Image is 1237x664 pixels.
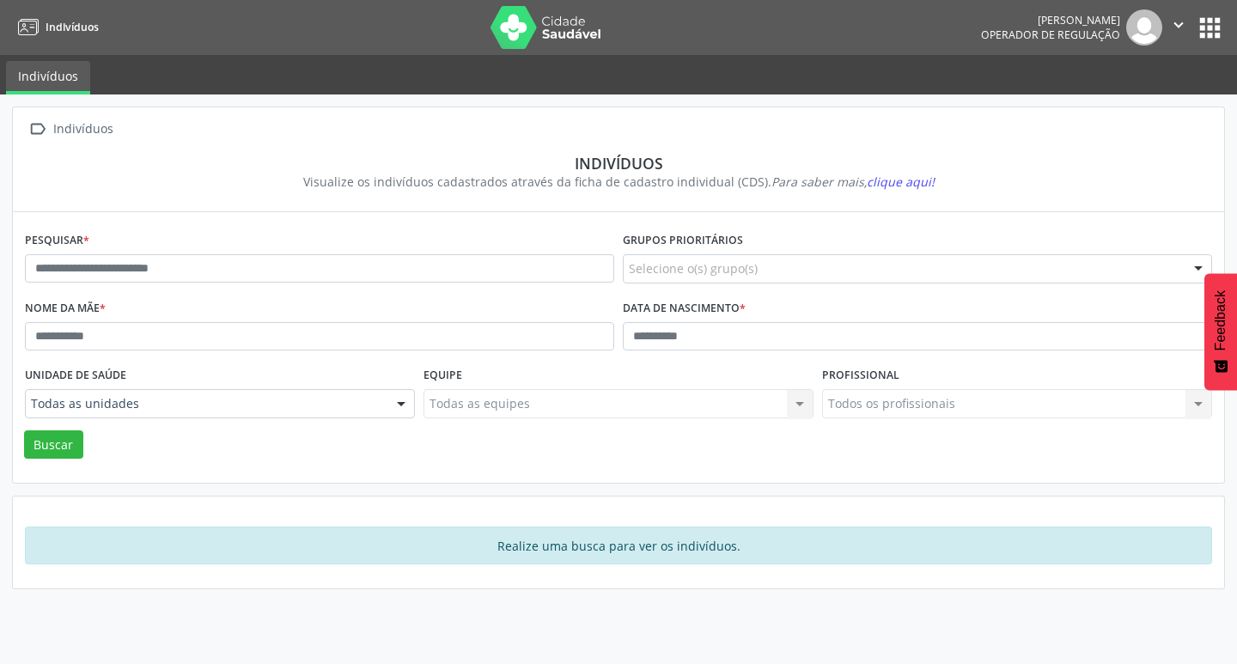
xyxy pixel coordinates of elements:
[37,173,1200,191] div: Visualize os indivíduos cadastrados através da ficha de cadastro individual (CDS).
[424,362,462,389] label: Equipe
[25,362,126,389] label: Unidade de saúde
[1169,15,1188,34] i: 
[6,61,90,94] a: Indivíduos
[1162,9,1195,46] button: 
[1213,290,1228,350] span: Feedback
[623,295,746,322] label: Data de nascimento
[25,228,89,254] label: Pesquisar
[1204,273,1237,390] button: Feedback - Mostrar pesquisa
[50,117,116,142] div: Indivíduos
[771,174,935,190] i: Para saber mais,
[37,154,1200,173] div: Indivíduos
[25,117,50,142] i: 
[981,27,1120,42] span: Operador de regulação
[46,20,99,34] span: Indivíduos
[981,13,1120,27] div: [PERSON_NAME]
[623,228,743,254] label: Grupos prioritários
[629,259,758,277] span: Selecione o(s) grupo(s)
[1126,9,1162,46] img: img
[867,174,935,190] span: clique aqui!
[31,395,380,412] span: Todas as unidades
[24,430,83,460] button: Buscar
[25,295,106,322] label: Nome da mãe
[12,13,99,41] a: Indivíduos
[1195,13,1225,43] button: apps
[25,117,116,142] a:  Indivíduos
[822,362,899,389] label: Profissional
[25,527,1212,564] div: Realize uma busca para ver os indivíduos.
